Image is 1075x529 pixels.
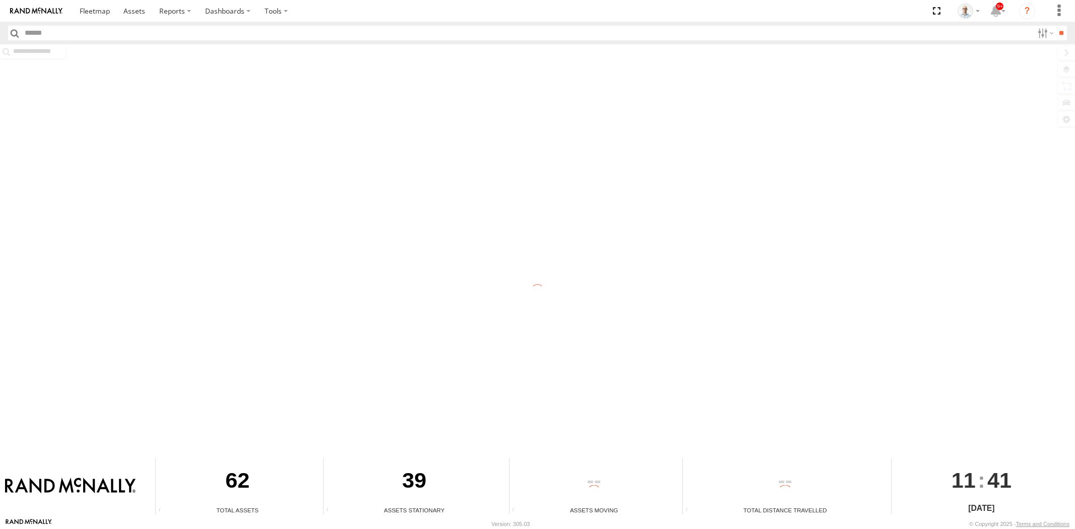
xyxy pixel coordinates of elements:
[683,506,888,514] div: Total Distance Travelled
[156,458,319,506] div: 62
[324,507,339,514] div: Total number of assets current stationary.
[954,4,983,19] div: Kurt Byers
[1019,3,1035,19] i: ?
[156,506,319,514] div: Total Assets
[510,506,679,514] div: Assets Moving
[324,458,505,506] div: 39
[10,8,62,15] img: rand-logo.svg
[1034,26,1055,40] label: Search Filter Options
[6,519,52,529] a: Visit our Website
[324,506,505,514] div: Assets Stationary
[969,521,1069,527] div: © Copyright 2025 -
[987,458,1011,502] span: 41
[683,507,698,514] div: Total distance travelled by all assets within specified date range and applied filters
[491,521,530,527] div: Version: 305.03
[952,458,976,502] span: 11
[1016,521,1069,527] a: Terms and Conditions
[5,478,136,495] img: Rand McNally
[510,507,525,514] div: Total number of assets current in transit.
[892,458,1071,502] div: :
[156,507,171,514] div: Total number of Enabled Assets
[892,502,1071,514] div: [DATE]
